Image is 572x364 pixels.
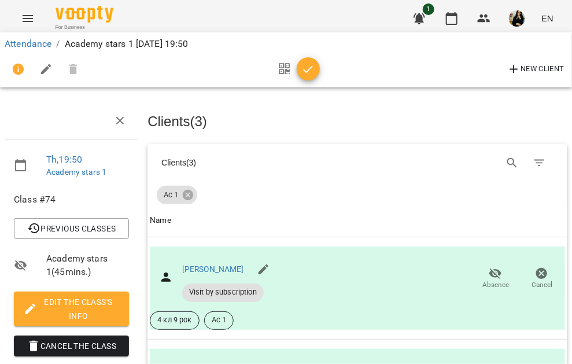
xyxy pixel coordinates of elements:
[532,280,552,290] span: Cancel
[423,3,434,15] span: 1
[482,280,509,290] span: Absence
[157,186,197,204] div: Ас 1
[147,114,567,129] h3: Clients ( 3 )
[23,295,120,323] span: Edit the class's Info
[519,263,565,295] button: Cancel
[499,149,526,177] button: Search
[14,5,42,32] button: Menu
[23,222,120,236] span: Previous Classes
[14,292,129,326] button: Edit the class's Info
[150,315,198,325] span: 4 кл 9 рок
[65,37,189,51] p: Academy stars 1 [DATE] 19:50
[541,12,553,24] span: EN
[23,339,120,353] span: Cancel the class
[5,37,567,51] nav: breadcrumb
[205,315,234,325] span: Ас 1
[46,252,129,279] span: Academy stars 1 ( 45 mins. )
[46,154,82,165] a: Th , 19:50
[509,10,525,27] img: 5a716dbadec203ee96fd677978d7687f.jpg
[182,287,264,297] span: Visit by subscription
[161,157,347,168] div: Clients ( 3 )
[537,8,558,29] button: EN
[150,214,565,227] span: Name
[56,6,113,23] img: Voopty Logo
[504,60,567,79] button: New Client
[182,264,244,274] a: [PERSON_NAME]
[5,38,51,49] a: Attendance
[507,62,564,76] span: New Client
[157,190,185,200] span: Ас 1
[147,144,567,181] div: Table Toolbar
[473,263,519,295] button: Absence
[14,193,129,207] span: Class #74
[56,24,113,31] span: For Business
[526,149,553,177] button: Filter
[14,336,129,356] button: Cancel the class
[14,218,129,239] button: Previous Classes
[56,37,60,51] li: /
[150,214,171,227] div: Name
[46,167,106,177] a: Academy stars 1
[150,214,171,227] div: Sort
